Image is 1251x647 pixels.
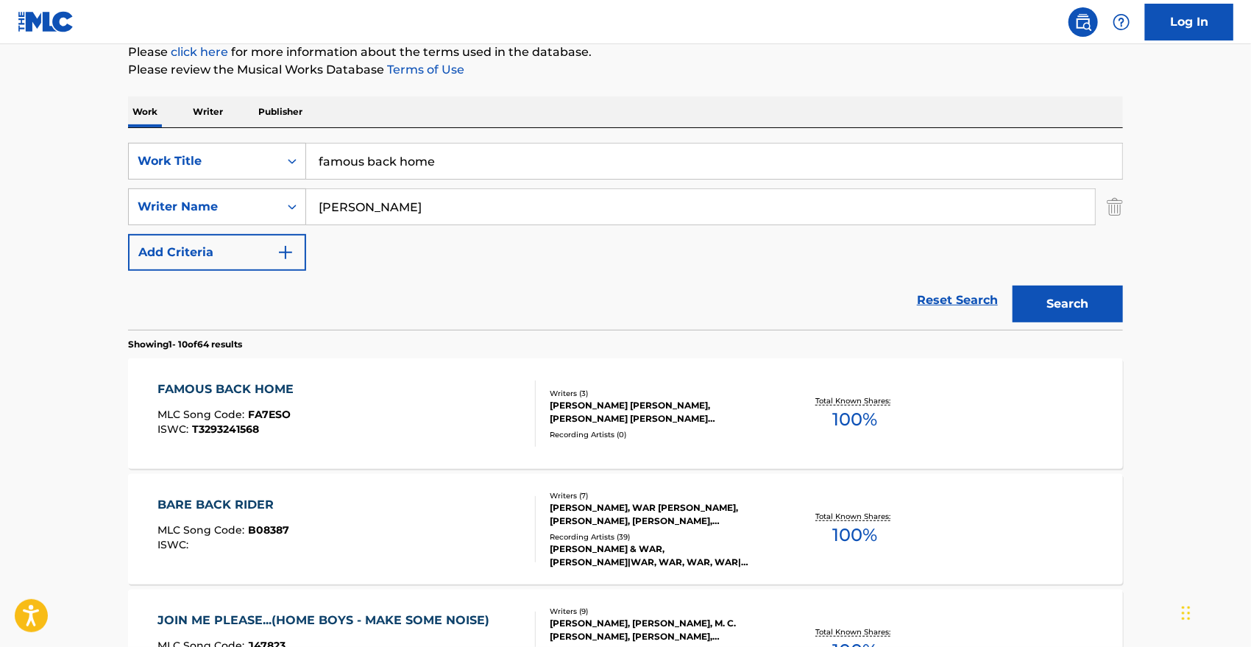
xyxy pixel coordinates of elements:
a: Terms of Use [384,63,464,77]
span: 100 % [832,406,877,433]
img: MLC Logo [18,11,74,32]
span: T3293241568 [193,423,260,436]
span: ISWC : [158,538,193,551]
div: [PERSON_NAME], WAR [PERSON_NAME], [PERSON_NAME], [PERSON_NAME], [PERSON_NAME], [PERSON_NAME] [550,501,772,528]
p: Publisher [254,96,307,127]
p: Total Known Shares: [815,395,894,406]
iframe: Chat Widget [1177,576,1251,647]
a: FAMOUS BACK HOMEMLC Song Code:FA7ESOISWC:T3293241568Writers (3)[PERSON_NAME] [PERSON_NAME], [PERS... [128,358,1123,469]
div: Work Title [138,152,270,170]
div: Writer Name [138,198,270,216]
div: Writers ( 9 ) [550,606,772,617]
p: Total Known Shares: [815,511,894,522]
a: click here [171,45,228,59]
a: Log In [1145,4,1233,40]
div: Writers ( 3 ) [550,388,772,399]
div: [PERSON_NAME] & WAR, [PERSON_NAME]|WAR, WAR, WAR, WAR|[PERSON_NAME] [550,542,772,569]
span: MLC Song Code : [158,408,249,421]
div: [PERSON_NAME] [PERSON_NAME], [PERSON_NAME] [PERSON_NAME] [PERSON_NAME] [550,399,772,425]
form: Search Form [128,143,1123,330]
div: Recording Artists ( 39 ) [550,531,772,542]
img: help [1113,13,1130,31]
span: ISWC : [158,423,193,436]
p: Please for more information about the terms used in the database. [128,43,1123,61]
div: JOIN ME PLEASE...(HOME BOYS - MAKE SOME NOISE) [158,612,497,629]
div: BARE BACK RIDER [158,496,290,514]
p: Work [128,96,162,127]
a: BARE BACK RIDERMLC Song Code:B08387ISWC:Writers (7)[PERSON_NAME], WAR [PERSON_NAME], [PERSON_NAME... [128,474,1123,584]
div: Help [1107,7,1136,37]
button: Search [1013,286,1123,322]
div: [PERSON_NAME], [PERSON_NAME], M. C. [PERSON_NAME], [PERSON_NAME], [PERSON_NAME], [PERSON_NAME], [... [550,617,772,643]
div: Recording Artists ( 0 ) [550,429,772,440]
span: FA7ESO [249,408,291,421]
span: 100 % [832,522,877,548]
p: Please review the Musical Works Database [128,61,1123,79]
div: FAMOUS BACK HOME [158,381,302,398]
a: Reset Search [910,284,1005,317]
a: Public Search [1069,7,1098,37]
img: Delete Criterion [1107,188,1123,225]
button: Add Criteria [128,234,306,271]
span: B08387 [249,523,290,537]
p: Writer [188,96,227,127]
div: Drag [1182,591,1191,635]
span: MLC Song Code : [158,523,249,537]
img: 9d2ae6d4665cec9f34b9.svg [277,244,294,261]
p: Showing 1 - 10 of 64 results [128,338,242,351]
div: Writers ( 7 ) [550,490,772,501]
p: Total Known Shares: [815,626,894,637]
img: search [1074,13,1092,31]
